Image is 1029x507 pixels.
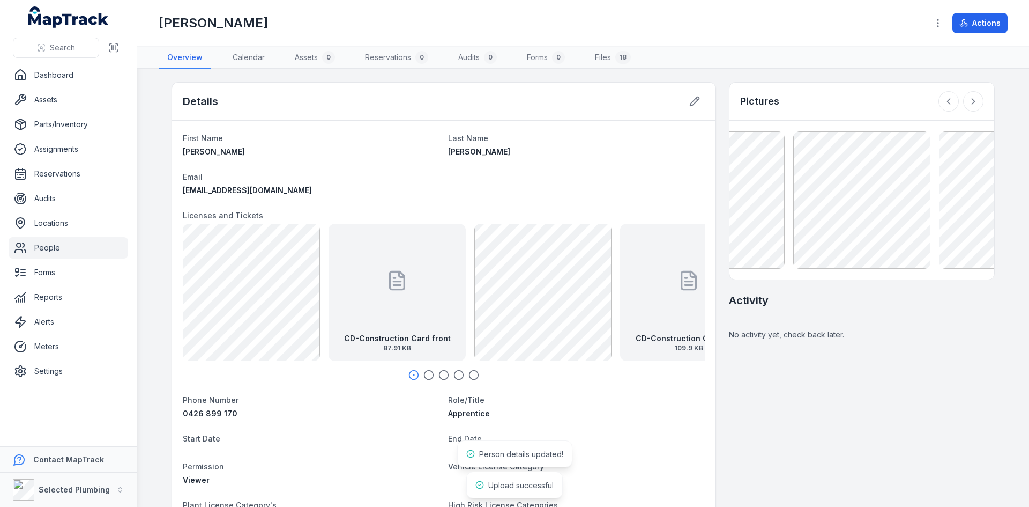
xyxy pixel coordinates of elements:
span: Person details updated! [479,450,563,459]
span: 87.91 KB [344,344,451,352]
strong: CD-Construction Card back [636,333,742,344]
a: Reservations0 [356,47,437,69]
strong: CD-Construction Card front [344,333,451,344]
span: [PERSON_NAME] [183,147,245,156]
a: Assets0 [286,47,344,69]
a: Meters [9,336,128,357]
a: Audits [9,188,128,209]
button: Search [13,38,99,58]
span: 109.9 KB [636,344,742,352]
a: MapTrack [28,6,109,28]
span: Email [183,172,203,181]
a: Overview [159,47,211,69]
a: Settings [9,361,128,382]
span: Search [50,42,75,53]
a: Assets [9,89,128,111]
a: Parts/Inventory [9,114,128,135]
span: End Date [448,434,482,443]
div: 0 [484,51,497,64]
span: Role/Title [448,395,484,405]
div: 18 [615,51,631,64]
a: Dashboard [9,64,128,86]
h1: [PERSON_NAME] [159,14,268,32]
h3: Pictures [740,94,779,109]
span: Upload successful [488,481,554,490]
a: Alerts [9,311,128,333]
a: People [9,237,128,259]
span: [EMAIL_ADDRESS][DOMAIN_NAME] [183,186,312,195]
a: Audits0 [450,47,505,69]
span: Apprentice [448,409,490,418]
a: Forms0 [518,47,573,69]
a: Reports [9,286,128,308]
span: 0426 899 170 [183,409,237,418]
span: Permission [183,462,224,471]
a: Reservations [9,163,128,185]
span: Licenses and Tickets [183,211,263,220]
span: No activity yet, check back later. [729,330,844,339]
h2: Details [183,94,218,109]
a: Calendar [224,47,273,69]
span: Viewer [183,475,210,484]
h2: Activity [729,293,769,308]
div: 0 [322,51,335,64]
span: Start Date [183,434,220,443]
button: Actions [952,13,1008,33]
strong: Contact MapTrack [33,455,104,464]
a: Forms [9,262,128,283]
a: Locations [9,212,128,234]
span: First Name [183,134,223,143]
span: Vehicle License Category [448,462,544,471]
strong: Selected Plumbing [39,485,110,494]
a: Files18 [586,47,639,69]
span: Phone Number [183,395,238,405]
div: 0 [552,51,565,64]
a: Assignments [9,138,128,160]
span: [PERSON_NAME] [448,147,510,156]
div: 0 [415,51,428,64]
span: Last Name [448,134,488,143]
